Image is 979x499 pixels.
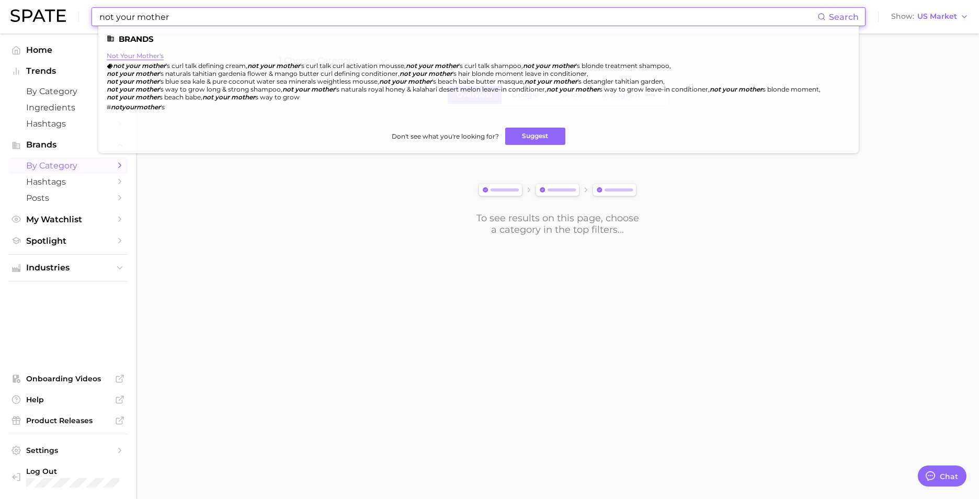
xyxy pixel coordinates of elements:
em: not [202,93,213,101]
em: your [536,62,550,70]
a: Product Releases [8,413,128,428]
span: s beach babe [160,93,201,101]
span: Don't see what you're looking for? [392,132,499,140]
a: not your mother's [107,52,164,60]
span: Spotlight [26,236,110,246]
span: Show [891,14,914,19]
a: Hashtags [8,116,128,132]
input: Search here for a brand, industry, or ingredient [98,8,817,26]
button: ShowUS Market [889,10,971,24]
span: Help [26,395,110,404]
em: not [107,77,118,85]
a: Log out. Currently logged in with e-mail rina.brinas@loreal.com. [8,463,128,491]
em: mother [575,85,599,93]
img: svg%3e [475,182,640,200]
em: your [392,77,406,85]
em: mother [738,85,762,93]
div: , , , , , , , , , , , , , , [107,62,838,101]
em: your [260,62,275,70]
a: Spotlight [8,233,128,249]
em: your [119,77,134,85]
span: US Market [917,14,957,19]
a: Help [8,392,128,407]
em: your [412,70,427,77]
button: Industries [8,260,128,276]
a: Home [8,42,128,58]
span: 's naturals tahitian gardenia flower & mango butter curl defining conditioner [160,70,398,77]
em: your [119,93,134,101]
span: Onboarding Videos [26,374,110,383]
span: Settings [26,446,110,455]
a: Onboarding Videos [8,371,128,387]
em: mother [552,62,576,70]
em: not [282,85,293,93]
em: mother [135,77,160,85]
a: Settings [8,443,128,458]
em: mother [135,70,160,77]
em: not [406,62,417,70]
span: Product Releases [26,416,110,425]
em: not [525,77,536,85]
em: mother [135,85,160,93]
span: 's way to grow long & strong shampoo [160,85,281,93]
em: your [119,70,134,77]
em: your [722,85,737,93]
em: not [107,85,118,93]
span: My Watchlist [26,214,110,224]
em: your [119,85,134,93]
a: by Category [8,83,128,99]
li: Brands [107,35,850,43]
span: Trends [26,66,110,76]
span: Hashtags [26,119,110,129]
em: mother [428,70,452,77]
a: Ingredients [8,99,128,116]
em: not [379,77,390,85]
em: your [295,85,310,93]
em: mother [408,77,432,85]
button: Suggest [505,128,565,145]
span: by Category [26,86,110,96]
em: mother [553,77,577,85]
button: Trends [8,63,128,79]
em: not [247,62,258,70]
span: Posts [26,193,110,203]
span: Ingredients [26,103,110,112]
em: your [126,62,140,70]
em: mother [142,62,166,70]
em: not [547,85,557,93]
span: s blonde moment [762,85,819,93]
a: by Category [8,157,128,174]
em: your [559,85,574,93]
a: Posts [8,190,128,206]
em: mother [231,93,255,101]
em: mother [435,62,459,70]
em: not [113,62,124,70]
em: not [400,70,411,77]
em: not [107,70,118,77]
span: 's naturals royal honey & kalahari desert melon leave-in conditioner [335,85,545,93]
em: your [537,77,552,85]
img: SPATE [10,9,66,22]
em: mother [135,93,160,101]
span: Brands [26,140,110,150]
span: s way to grow [255,93,300,101]
em: notyourmother [111,103,161,111]
span: 's curl talk defining cream [166,62,246,70]
span: 's beach babe butter masque [432,77,523,85]
em: mother [311,85,335,93]
span: Search [829,12,859,22]
span: Log Out [26,467,119,476]
span: 's blue sea kale & pure coconut water sea minerals weightless mousse [160,77,378,85]
em: your [215,93,230,101]
span: by Category [26,161,110,171]
span: 's curl talk shampoo [459,62,521,70]
span: 's [161,103,165,111]
em: mother [276,62,300,70]
span: s way to grow leave-in conditioner [599,85,708,93]
span: 's detangler tahitian garden [577,77,663,85]
em: not [523,62,534,70]
div: To see results on this page, choose a category in the top filters... [475,212,640,235]
a: Hashtags [8,174,128,190]
span: Industries [26,263,110,273]
span: 's hair blonde moment leave in conditioner [452,70,587,77]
